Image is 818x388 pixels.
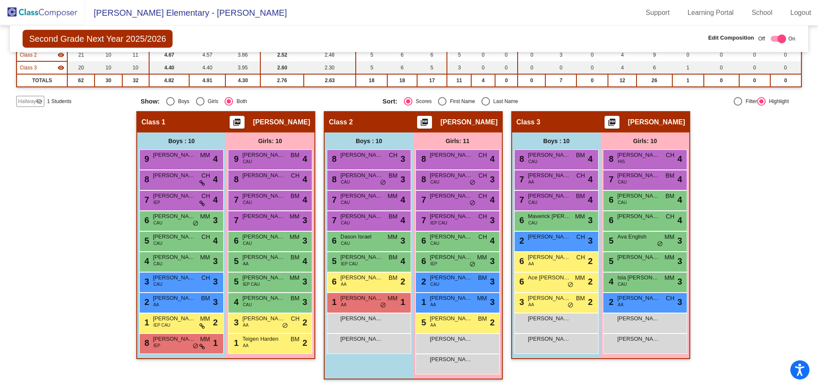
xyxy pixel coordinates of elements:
td: 0 [518,49,545,61]
span: Ava English [617,233,660,241]
span: CH [478,233,487,241]
span: CH [478,212,487,221]
span: 4 [302,152,307,165]
span: Dason Israel [340,233,383,241]
a: Learning Portal [681,6,741,20]
span: 3 [588,214,593,227]
td: 17 [417,74,447,87]
span: 4 [588,152,593,165]
span: IEP CAU [430,220,447,226]
span: 5 [607,256,613,266]
span: Class 1 [141,118,165,126]
span: 8 [142,175,149,184]
td: 0 [672,49,704,61]
span: 3 [490,173,495,186]
td: 62 [67,74,94,87]
span: Class 3 [516,118,540,126]
div: Scores [412,98,432,105]
span: CH [576,171,585,180]
span: [PERSON_NAME] Elementary - [PERSON_NAME] [85,6,287,20]
span: IEP [430,261,437,267]
span: MM [388,233,397,241]
span: 4 [213,193,218,206]
span: [PERSON_NAME] [430,151,472,159]
span: [PERSON_NAME] [430,253,472,262]
span: CAU [528,199,537,206]
td: 0 [471,49,495,61]
td: TOTALS [17,74,67,87]
span: [PERSON_NAME] [617,192,660,200]
span: CH [576,233,585,241]
td: 3 [447,61,471,74]
td: 26 [637,74,672,87]
span: IEP [153,199,160,206]
a: School [745,6,779,20]
span: BM [576,192,585,201]
td: 0 [770,61,801,74]
td: 4 [608,61,637,74]
td: 4.30 [225,74,260,87]
span: CAU [153,261,162,267]
span: CH [202,273,210,282]
span: BM [291,192,300,201]
span: [PERSON_NAME] [617,253,660,262]
td: 9 [637,49,672,61]
span: 6 [607,216,613,225]
span: MM [200,151,210,160]
span: 3 [490,255,495,267]
span: 3 [490,214,495,227]
span: do_not_disturb_alt [380,179,386,186]
span: CAU [618,199,627,206]
td: 5 [417,61,447,74]
span: 4 [302,255,307,267]
span: 3 [213,255,218,267]
span: CAU [430,179,439,185]
span: [PERSON_NAME] [628,118,685,126]
td: 5 [356,49,387,61]
td: 4 [608,49,637,61]
span: 4 [677,214,682,227]
div: Both [233,98,247,105]
span: [PERSON_NAME] [340,212,383,221]
span: AA [528,261,534,267]
span: [PERSON_NAME] [153,253,196,262]
span: BM [389,273,397,282]
span: On [789,35,795,43]
span: CAU [153,240,162,247]
td: 3.95 [225,61,260,74]
td: 0 [704,74,739,87]
td: 1 [672,61,704,74]
td: 0 [739,74,770,87]
span: [PERSON_NAME] [153,233,196,241]
span: 4 [588,173,593,186]
td: 5 [447,49,471,61]
span: CAU [243,199,252,206]
td: 3.86 [225,49,260,61]
span: 4 [677,193,682,206]
mat-icon: picture_as_pdf [232,118,242,130]
div: Girls: 10 [601,132,689,149]
button: Print Students Details [605,116,619,129]
span: 8 [330,154,337,164]
span: CAU [341,199,350,206]
td: 3 [545,49,576,61]
span: do_not_disturb_alt [469,200,475,207]
td: 11 [122,49,149,61]
span: CAU [528,158,537,165]
span: Class 3 [20,64,37,72]
td: 12 [608,74,637,87]
span: Class 2 [329,118,353,126]
mat-radio-group: Select an option [141,97,376,106]
span: 4 [302,193,307,206]
span: 4 [213,234,218,247]
span: 4 [400,214,405,227]
span: 6 [607,195,613,204]
td: 0 [471,61,495,74]
span: 8 [330,175,337,184]
td: 4.67 [149,49,189,61]
span: [PERSON_NAME] [153,273,196,282]
span: [PERSON_NAME] [430,273,472,282]
span: [PERSON_NAME] [430,192,472,200]
span: 8 [517,154,524,164]
td: 2.60 [260,61,304,74]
